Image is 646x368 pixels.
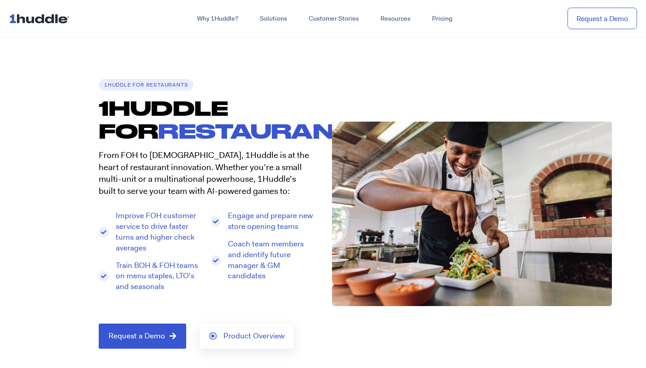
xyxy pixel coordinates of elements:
a: Request a Demo [99,324,186,349]
a: Resources [370,11,421,27]
span: Product Overview [223,332,284,340]
img: ... [9,10,73,27]
a: Pricing [421,11,463,27]
h1: 1HUDDLE FOR [99,96,323,143]
span: Engage and prepare new store opening teams [226,210,314,232]
a: Product Overview [200,324,294,349]
p: From FOH to [DEMOGRAPHIC_DATA], 1Huddle is at the heart of restaurant innovation. Whether you’re ... [99,149,314,197]
span: Improve FOH customer service to drive faster turns and higher check averages [113,210,202,253]
a: Why 1Huddle? [186,11,249,27]
span: Request a Demo [109,332,165,340]
a: Request a Demo [567,8,637,30]
a: Solutions [249,11,298,27]
h6: 1Huddle for Restaurants [99,79,193,91]
span: Coach team members and identify future manager & GM candidates [226,239,314,281]
span: Restaurants. [158,119,379,142]
a: Customer Stories [298,11,370,27]
span: Train BOH & FOH teams on menu staples, LTO's and seasonals [113,260,202,292]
